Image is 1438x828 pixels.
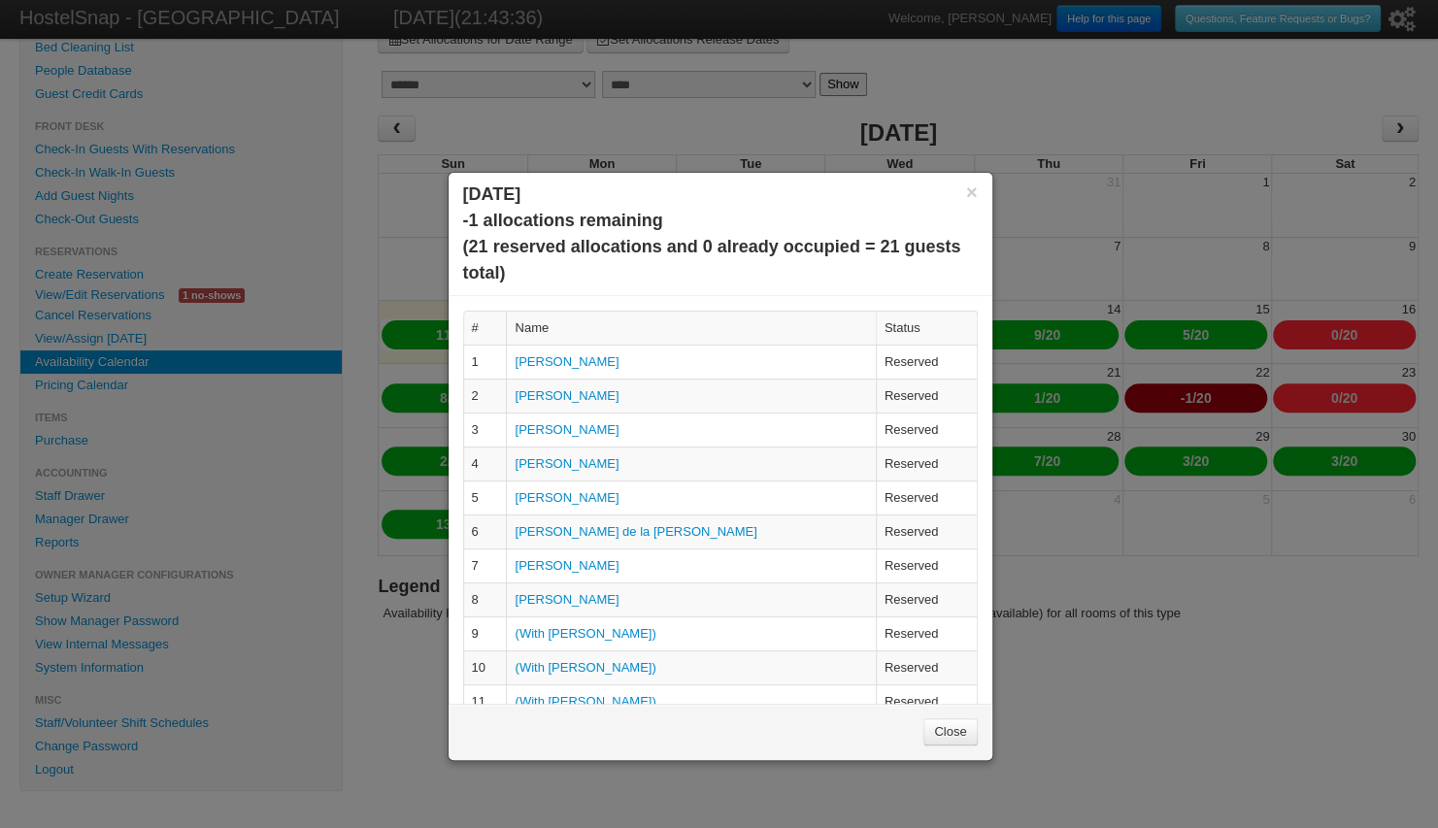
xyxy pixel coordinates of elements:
[876,548,977,582] td: Reserved
[515,558,619,573] a: [PERSON_NAME]
[463,514,507,548] td: 6
[515,354,619,369] a: [PERSON_NAME]
[515,490,619,505] a: [PERSON_NAME]
[515,456,619,471] a: [PERSON_NAME]
[876,582,977,616] td: Reserved
[515,388,619,403] a: [PERSON_NAME]
[515,524,756,539] a: [PERSON_NAME] de la [PERSON_NAME]
[463,345,507,379] td: 1
[876,312,977,345] td: Status
[515,592,619,607] a: [PERSON_NAME]
[515,626,655,641] a: (With [PERSON_NAME])
[506,312,875,345] td: Name
[876,650,977,684] td: Reserved
[463,413,507,447] td: 3
[463,582,507,616] td: 8
[463,447,507,480] td: 4
[463,379,507,413] td: 2
[876,514,977,548] td: Reserved
[876,447,977,480] td: Reserved
[876,379,977,413] td: Reserved
[515,660,655,675] a: (With [PERSON_NAME])
[463,548,507,582] td: 7
[463,650,507,684] td: 10
[876,413,977,447] td: Reserved
[966,183,978,201] button: ×
[463,182,978,286] h3: [DATE] -1 allocations remaining (21 reserved allocations and 0 already occupied = 21 guests total)
[876,480,977,514] td: Reserved
[463,616,507,650] td: 9
[515,422,619,437] a: [PERSON_NAME]
[876,345,977,379] td: Reserved
[515,694,655,709] a: (With [PERSON_NAME])
[923,718,977,745] a: Close
[463,684,507,718] td: 11
[463,312,507,345] td: #
[463,480,507,514] td: 5
[876,684,977,718] td: Reserved
[876,616,977,650] td: Reserved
